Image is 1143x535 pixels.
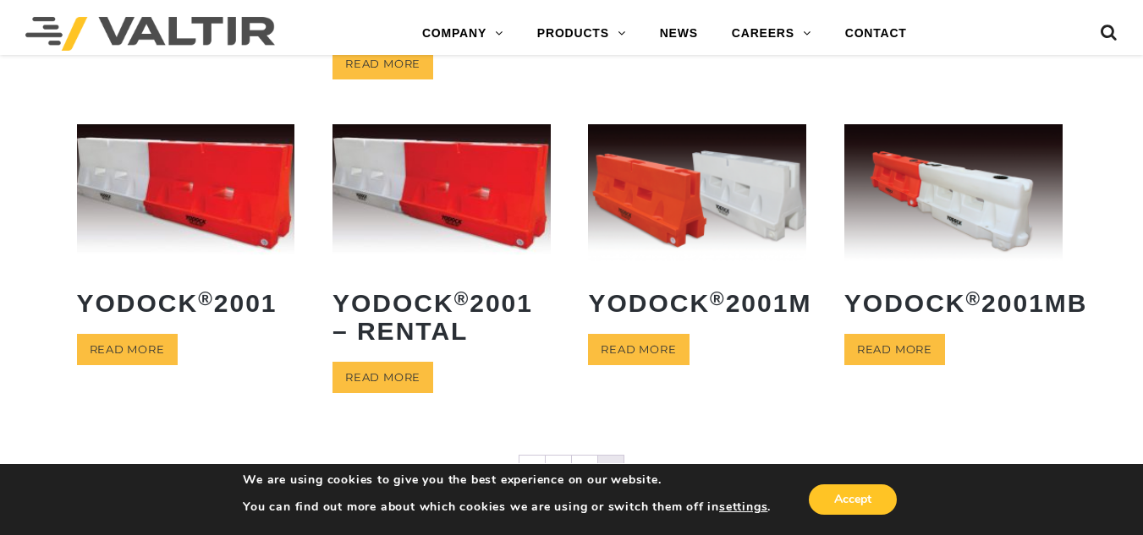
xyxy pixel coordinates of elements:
[828,17,924,51] a: CONTACT
[243,472,771,488] p: We are using cookies to give you the best experience on our website.
[643,17,715,51] a: NEWS
[844,334,945,365] a: Read more about “Yodock® 2001MB”
[588,334,689,365] a: Read more about “Yodock® 2001M”
[598,456,624,481] span: 3
[809,484,897,515] button: Accept
[77,124,295,260] img: Yodock 2001 Water Filled Barrier and Barricade
[588,276,806,330] h2: Yodock 2001M
[77,334,178,365] a: Read more about “Yodock® 2001”
[77,276,295,330] h2: Yodock 2001
[77,454,1067,488] nav: Product Pagination
[719,500,767,515] button: settings
[546,456,571,481] a: 1
[519,456,545,481] a: ←
[520,17,643,51] a: PRODUCTS
[332,124,551,357] a: Yodock®2001 – Rental
[715,17,828,51] a: CAREERS
[844,276,1063,330] h2: Yodock 2001MB
[332,48,433,79] a: Read more about “T-31™ Guardrail”
[243,500,771,515] p: You can find out more about which cookies we are using or switch them off in .
[25,17,275,51] img: Valtir
[198,288,214,309] sup: ®
[454,288,470,309] sup: ®
[332,362,433,393] a: Read more about “Yodock® 2001 - Rental”
[405,17,520,51] a: COMPANY
[844,124,1063,329] a: Yodock®2001MB
[77,124,295,329] a: Yodock®2001
[966,288,982,309] sup: ®
[588,124,806,329] a: Yodock®2001M
[572,456,597,481] a: 2
[710,288,726,309] sup: ®
[332,124,551,260] img: Yodock 2001 Water Filled Barrier and Barricade
[332,276,551,358] h2: Yodock 2001 – Rental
